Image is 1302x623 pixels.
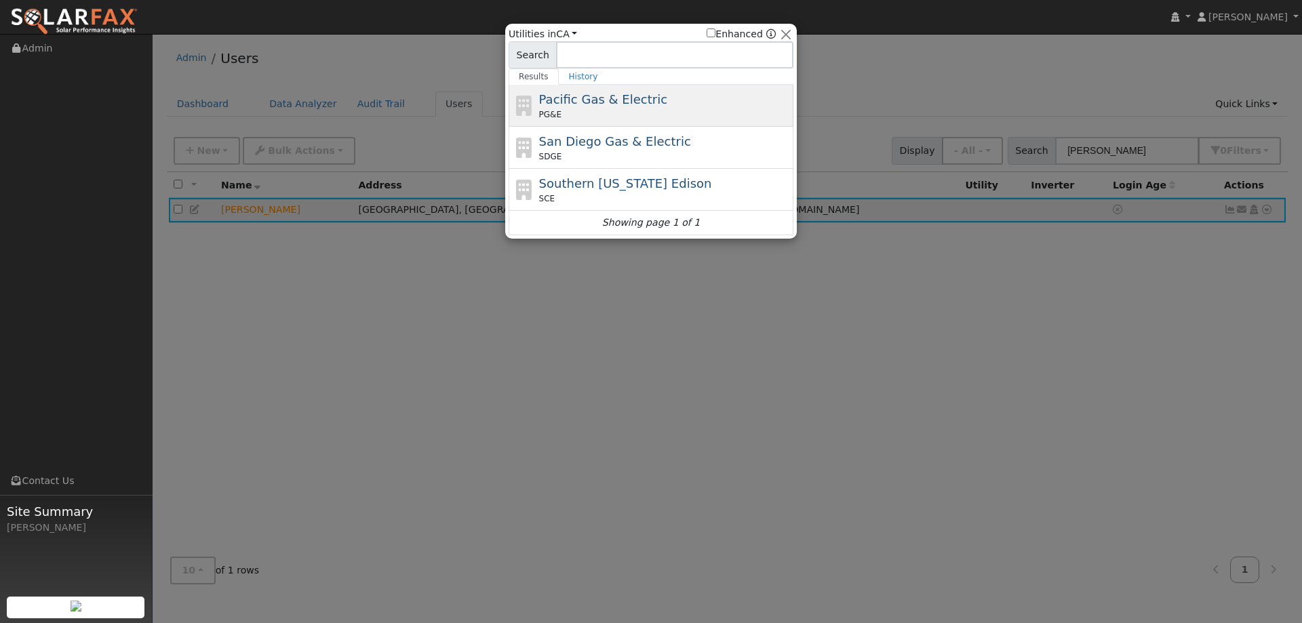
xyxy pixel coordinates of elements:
a: Enhanced Providers [766,28,776,39]
span: Search [509,41,557,68]
span: Pacific Gas & Electric [539,92,667,106]
a: Results [509,68,559,85]
span: Utilities in [509,27,577,41]
span: Site Summary [7,502,145,521]
span: [PERSON_NAME] [1208,12,1288,22]
span: Southern [US_STATE] Edison [539,176,712,190]
span: PG&E [539,108,561,121]
div: [PERSON_NAME] [7,521,145,535]
img: retrieve [71,601,81,611]
span: Show enhanced providers [707,27,776,41]
img: SolarFax [10,7,138,36]
span: San Diego Gas & Electric [539,134,691,148]
span: SDGE [539,150,562,163]
a: CA [556,28,577,39]
span: SCE [539,193,555,205]
i: Showing page 1 of 1 [602,216,700,230]
a: History [559,68,608,85]
label: Enhanced [707,27,763,41]
input: Enhanced [707,28,715,37]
